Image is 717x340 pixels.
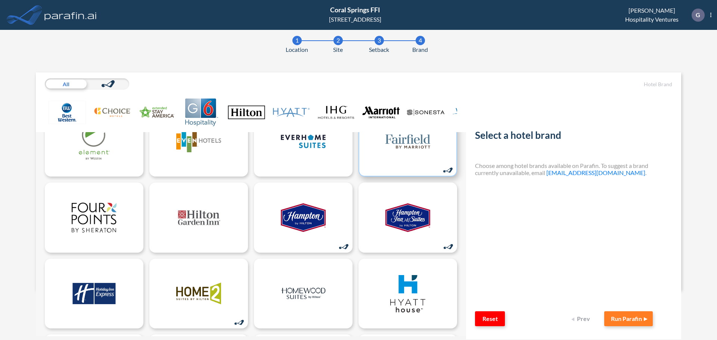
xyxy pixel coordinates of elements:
[333,45,343,54] span: Site
[385,199,430,236] img: logo
[176,275,221,312] img: logo
[412,45,428,54] span: Brand
[609,9,711,22] div: [PERSON_NAME] Hospitality Ventures
[475,130,672,144] h2: Select a hotel brand
[281,123,326,160] img: logo
[183,99,220,126] img: G6 Hospitality
[604,311,653,326] button: Run Parafin
[228,99,265,126] img: Hilton
[475,81,672,88] h5: Hotel Brand
[43,7,98,22] img: logo
[176,199,221,236] img: logo
[138,99,176,126] img: Extended Stay America
[567,311,597,326] button: Prev
[72,199,117,236] img: logo
[273,99,310,126] img: Hyatt
[696,12,700,18] p: G
[317,99,355,126] img: IHG
[333,36,343,45] div: 2
[330,6,380,14] span: Coral Springs FFI
[72,275,117,312] img: logo
[93,99,131,126] img: Choice
[49,99,86,126] img: Best Western
[407,99,444,126] img: Sonesta
[281,275,326,312] img: logo
[375,36,384,45] div: 3
[546,169,645,176] a: [EMAIL_ADDRESS][DOMAIN_NAME]
[385,275,430,312] img: logo
[452,99,489,126] img: Wyndham
[286,45,308,54] span: Location
[369,45,389,54] span: Setback
[45,78,87,90] div: All
[329,15,382,24] div: [STREET_ADDRESS]
[362,99,400,126] img: Marriott
[72,123,117,160] img: logo
[475,311,505,326] button: Reset
[416,36,425,45] div: 4
[176,123,221,160] img: logo
[385,123,430,160] img: logo
[292,36,302,45] div: 1
[475,162,672,176] h4: Choose among hotel brands available on Parafin. To suggest a brand currently unavailable, email .
[281,199,326,236] img: logo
